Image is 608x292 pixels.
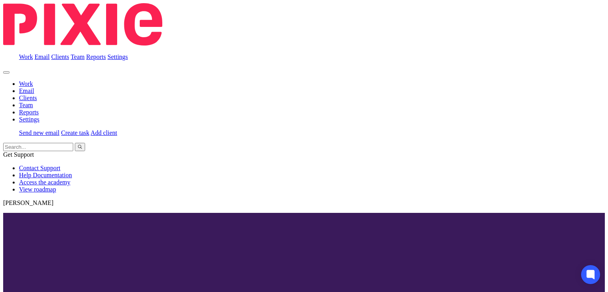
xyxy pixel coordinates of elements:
[19,109,39,116] a: Reports
[75,143,85,151] button: Search
[3,151,34,158] span: Get Support
[19,87,34,94] a: Email
[3,199,605,207] p: [PERSON_NAME]
[19,80,33,87] a: Work
[19,165,60,171] a: Contact Support
[3,3,162,46] img: Pixie
[51,53,69,60] a: Clients
[61,129,89,136] a: Create task
[86,53,106,60] a: Reports
[108,53,128,60] a: Settings
[19,129,59,136] a: Send new email
[19,172,72,178] a: Help Documentation
[19,102,33,108] a: Team
[19,116,40,123] a: Settings
[70,53,84,60] a: Team
[19,95,37,101] a: Clients
[3,143,73,151] input: Search
[19,186,56,193] a: View roadmap
[19,179,70,186] a: Access the academy
[34,53,49,60] a: Email
[91,129,117,136] a: Add client
[19,53,33,60] a: Work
